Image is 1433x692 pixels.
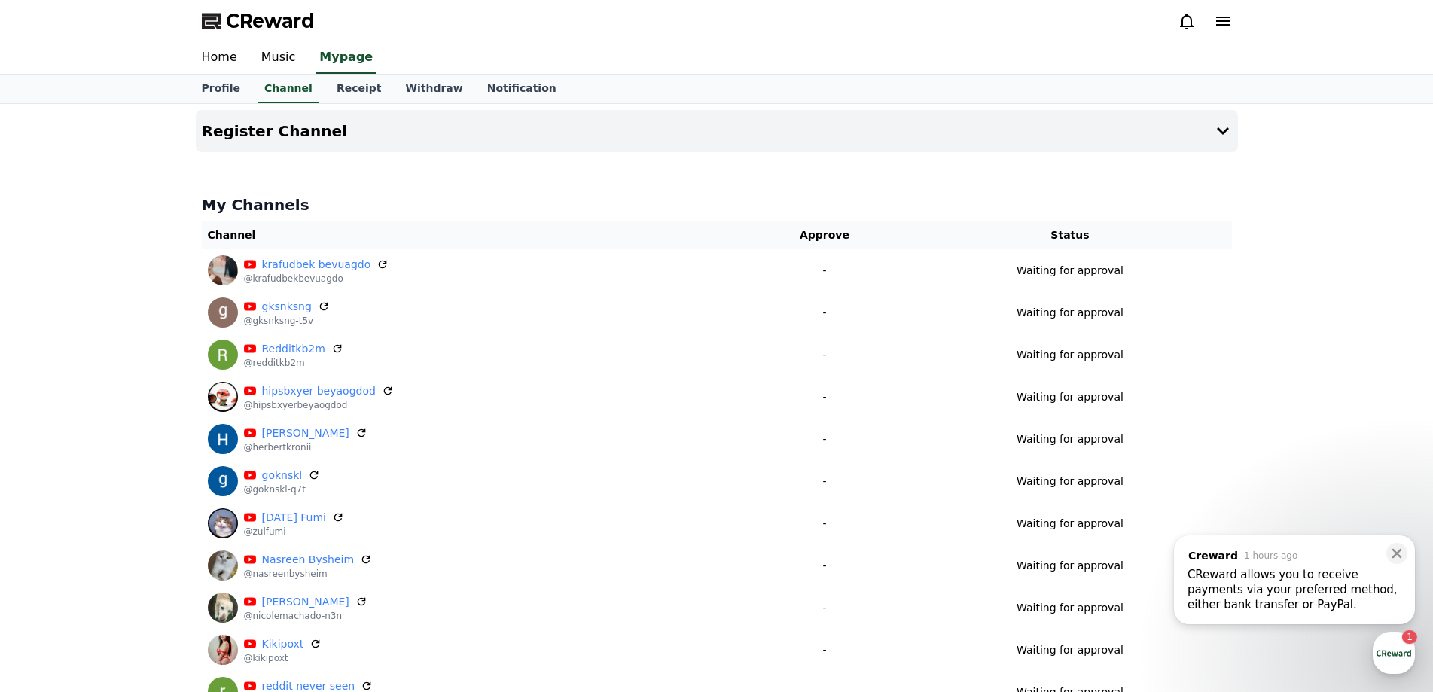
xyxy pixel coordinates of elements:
[1017,347,1124,363] p: Waiting for approval
[740,221,908,249] th: Approve
[208,340,238,370] img: Redditkb2m
[1017,305,1124,321] p: Waiting for approval
[190,75,252,103] a: Profile
[1017,474,1124,489] p: Waiting for approval
[1017,389,1124,405] p: Waiting for approval
[244,610,367,622] p: @nicolemachado-n3n
[746,305,902,321] p: -
[262,552,355,568] a: Nasreen Bysheim
[244,273,389,285] p: @krafudbekbevuagdo
[208,635,238,665] img: Kikipoxt
[1017,642,1124,658] p: Waiting for approval
[746,431,902,447] p: -
[208,593,238,623] img: Nicole Machado
[226,9,315,33] span: CReward
[746,263,902,279] p: -
[208,550,238,581] img: Nasreen Bysheim
[208,382,238,412] img: hipsbxyer beyaogdod
[746,347,902,363] p: -
[262,383,376,399] a: hipsbxyer beyaogdod
[244,357,343,369] p: @redditkb2m
[746,642,902,658] p: -
[202,123,347,139] h4: Register Channel
[208,466,238,496] img: goknskl
[746,389,902,405] p: -
[746,600,902,616] p: -
[244,568,373,580] p: @nasreenbysheim
[1017,263,1124,279] p: Waiting for approval
[202,194,1232,215] h4: My Channels
[1017,600,1124,616] p: Waiting for approval
[190,42,249,74] a: Home
[1017,516,1124,532] p: Waiting for approval
[244,441,367,453] p: @herbertkronii
[244,483,321,495] p: @goknskl-q7t
[196,110,1238,152] button: Register Channel
[244,652,322,664] p: @kikipoxt
[249,42,308,74] a: Music
[262,425,349,441] a: [PERSON_NAME]
[746,474,902,489] p: -
[262,257,371,273] a: krafudbek bevuagdo
[258,75,319,103] a: Channel
[244,315,330,327] p: @gksnksng-t5v
[262,594,349,610] a: [PERSON_NAME]
[393,75,474,103] a: Withdraw
[208,255,238,285] img: krafudbek bevuagdo
[1017,558,1124,574] p: Waiting for approval
[908,221,1231,249] th: Status
[244,526,344,538] p: @zulfumi
[244,399,394,411] p: @hipsbxyerbeyaogdod
[316,42,376,74] a: Mypage
[262,510,326,526] a: [DATE] Fumi
[208,297,238,328] img: gksnksng
[202,221,741,249] th: Channel
[746,516,902,532] p: -
[262,468,303,483] a: goknskl
[325,75,394,103] a: Receipt
[202,9,315,33] a: CReward
[208,424,238,454] img: Herbert Kronii
[208,508,238,538] img: Zul Fumi
[1017,431,1124,447] p: Waiting for approval
[262,636,304,652] a: Kikipoxt
[746,558,902,574] p: -
[262,299,312,315] a: gksnksng
[262,341,325,357] a: Redditkb2m
[475,75,569,103] a: Notification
